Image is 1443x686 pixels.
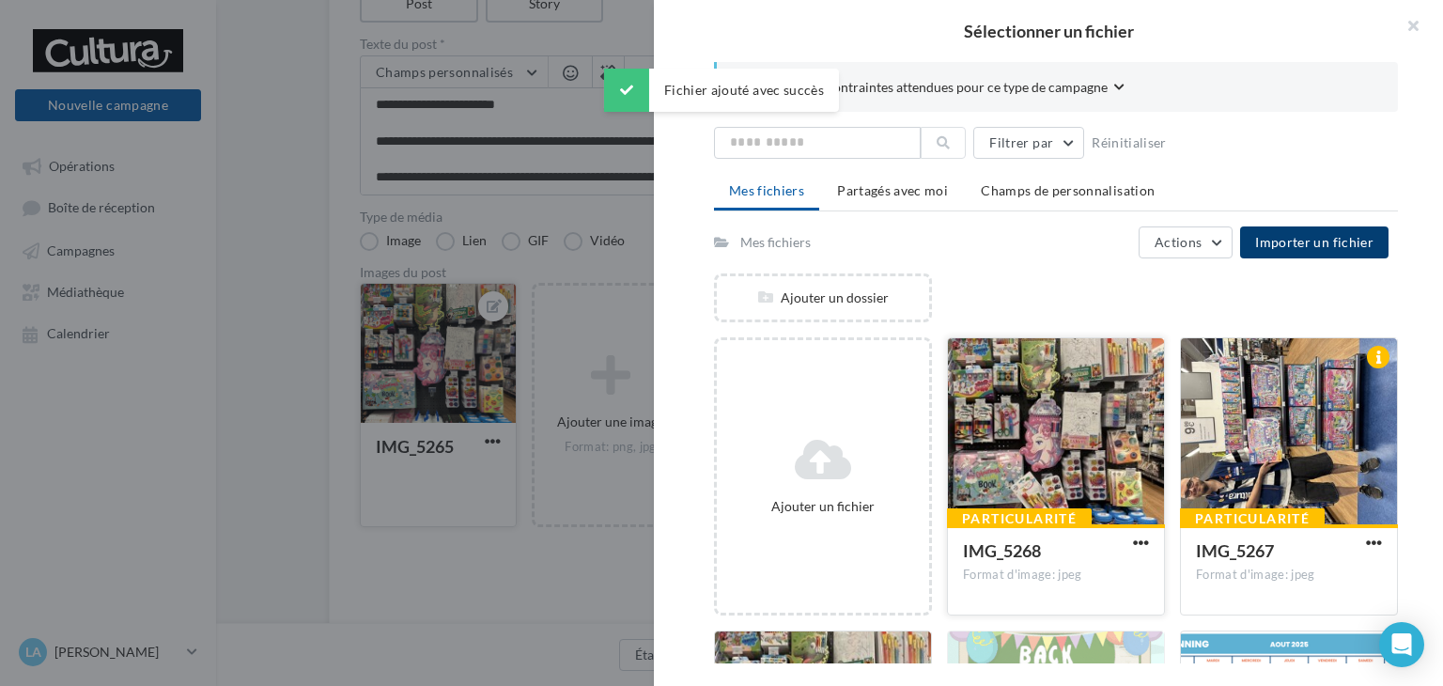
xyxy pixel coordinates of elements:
span: Partagés avec moi [837,182,948,198]
span: Actions [1155,234,1202,250]
div: Format d'image: jpeg [1196,567,1382,584]
div: Particularité [947,508,1092,529]
span: Champs de personnalisation [981,182,1155,198]
div: Format d'image: jpeg [963,567,1149,584]
button: Importer un fichier [1240,226,1389,258]
span: Consulter les contraintes attendues pour ce type de campagne [747,78,1108,97]
div: Mes fichiers [740,233,811,252]
button: Consulter les contraintes attendues pour ce type de campagne [747,77,1125,101]
div: Ajouter un fichier [724,497,922,516]
span: Importer un fichier [1255,234,1373,250]
div: Fichier ajouté avec succès [604,69,839,112]
div: Ajouter un dossier [717,288,929,307]
button: Actions [1139,226,1233,258]
button: Filtrer par [973,127,1084,159]
button: Réinitialiser [1084,132,1174,154]
span: IMG_5268 [963,540,1041,561]
div: Particularité [1180,508,1325,529]
span: IMG_5267 [1196,540,1274,561]
div: Open Intercom Messenger [1379,622,1424,667]
span: Mes fichiers [729,182,804,198]
h2: Sélectionner un fichier [684,23,1413,39]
